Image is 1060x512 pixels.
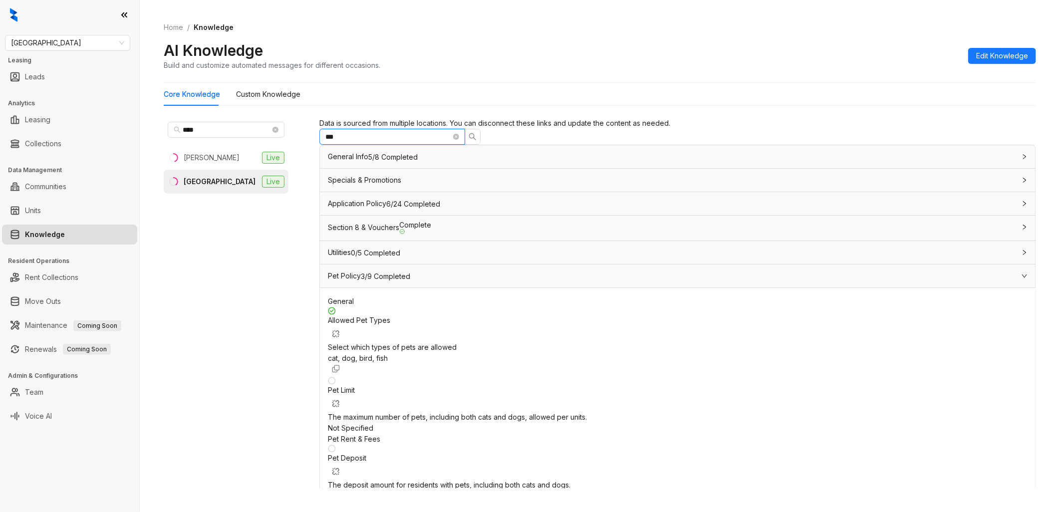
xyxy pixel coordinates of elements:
div: Specials & Promotions [320,169,1036,192]
span: search [469,133,477,141]
span: 3/9 Completed [361,273,410,280]
a: RenewalsComing Soon [25,339,111,359]
div: Core Knowledge [164,89,220,100]
h2: AI Knowledge [164,41,263,60]
span: expanded [1022,273,1028,279]
a: Home [162,22,185,33]
a: Collections [25,134,61,154]
a: Voice AI [25,406,52,426]
li: Move Outs [2,291,137,311]
a: Knowledge [25,225,65,245]
span: collapsed [1022,154,1028,160]
li: Leads [2,67,137,87]
div: Data is sourced from multiple locations. You can disconnect these links and update the content as... [319,118,1036,129]
span: collapsed [1022,201,1028,207]
div: Pet Policy3/9 Completed [320,264,1036,287]
span: close-circle [272,127,278,133]
a: Rent Collections [25,267,78,287]
span: Section 8 & Vouchers [328,223,399,232]
li: Communities [2,177,137,197]
div: Custom Knowledge [236,89,300,100]
h3: Analytics [8,99,139,108]
div: The deposit amount for residents with pets, including both cats and dogs. [328,480,1028,491]
span: Live [262,176,284,188]
div: [PERSON_NAME] [184,152,240,163]
span: 6/24 Completed [386,201,440,208]
span: Live [262,152,284,164]
div: Utilities0/5 Completed [320,241,1036,264]
span: Complete [399,222,431,235]
a: Units [25,201,41,221]
div: Not Specified [328,423,1028,434]
span: Utilities [328,248,351,256]
li: / [187,22,190,33]
span: collapsed [1022,250,1028,256]
span: Application Policy [328,199,386,208]
span: close-circle [453,134,459,140]
a: Communities [25,177,66,197]
span: Pet Policy [328,271,361,280]
h3: Admin & Configurations [8,371,139,380]
a: Leasing [25,110,50,130]
span: 5/8 Completed [368,154,418,161]
li: Renewals [2,339,137,359]
span: Pet Rent & Fees [328,435,380,443]
div: Pet Deposit [328,453,1028,480]
div: General Info5/8 Completed [320,145,1036,168]
span: Coming Soon [73,320,121,331]
span: Fairfield [11,35,124,50]
li: Knowledge [2,225,137,245]
span: cat, dog, bird, fish [328,354,388,362]
span: collapsed [1022,224,1028,230]
span: Edit Knowledge [976,50,1028,61]
div: Pet Limit [328,385,1028,412]
div: Section 8 & VouchersComplete [320,216,1036,241]
div: Build and customize automated messages for different occasions. [164,60,380,70]
span: Specials & Promotions [328,176,401,184]
li: Collections [2,134,137,154]
li: Rent Collections [2,267,137,287]
h3: Resident Operations [8,256,139,265]
span: search [174,126,181,133]
div: Allowed Pet Types [328,315,1028,342]
a: Move Outs [25,291,61,311]
span: General [328,297,354,305]
div: [GEOGRAPHIC_DATA] [184,176,256,187]
div: Select which types of pets are allowed [328,342,1028,353]
div: The maximum number of pets, including both cats and dogs, allowed per units. [328,412,1028,423]
h3: Leasing [8,56,139,65]
li: Units [2,201,137,221]
div: Application Policy6/24 Completed [320,192,1036,215]
span: collapsed [1022,177,1028,183]
li: Leasing [2,110,137,130]
li: Maintenance [2,315,137,335]
a: Leads [25,67,45,87]
img: logo [10,8,17,22]
span: Knowledge [194,23,234,31]
span: General Info [328,152,368,161]
a: Team [25,382,43,402]
span: Coming Soon [63,344,111,355]
span: 0/5 Completed [351,250,400,256]
li: Team [2,382,137,402]
li: Voice AI [2,406,137,426]
button: Edit Knowledge [968,48,1036,64]
h3: Data Management [8,166,139,175]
